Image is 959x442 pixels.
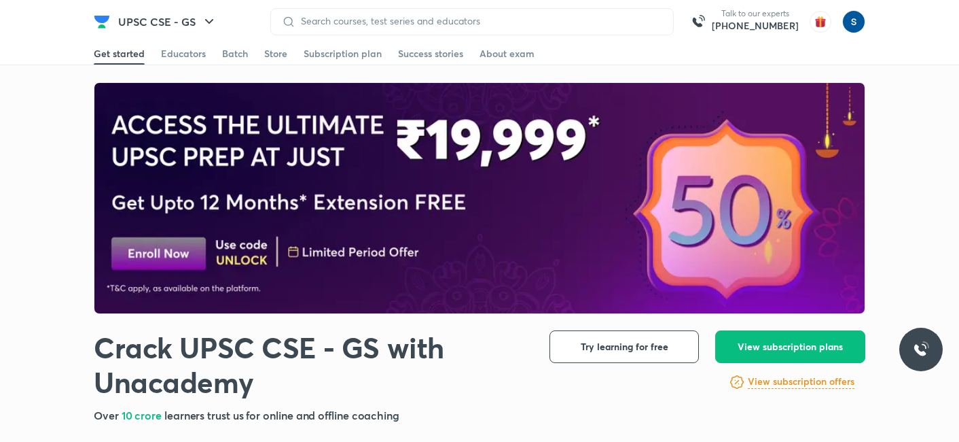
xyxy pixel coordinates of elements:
[581,340,668,354] span: Try learning for free
[748,374,854,390] a: View subscription offers
[712,19,799,33] a: [PHONE_NUMBER]
[842,10,865,33] img: simran kumari
[810,11,831,33] img: avatar
[122,408,164,422] span: 10 crore
[479,43,535,65] a: About exam
[94,330,528,400] h1: Crack UPSC CSE - GS with Unacademy
[549,330,699,363] button: Try learning for free
[304,47,382,61] div: Subscription plan
[94,408,122,422] span: Over
[304,43,382,65] a: Subscription plan
[94,47,145,61] div: Get started
[738,340,843,354] span: View subscription plans
[295,16,662,27] input: Search courses, test series and educators
[222,43,248,65] a: Batch
[748,375,854,389] h6: View subscription offers
[398,47,463,61] div: Success stories
[222,47,248,61] div: Batch
[161,43,206,65] a: Educators
[110,8,225,35] button: UPSC CSE - GS
[94,14,110,30] img: Company Logo
[712,8,799,19] p: Talk to our experts
[164,408,399,422] span: learners trust us for online and offline coaching
[94,43,145,65] a: Get started
[264,43,287,65] a: Store
[715,330,865,363] button: View subscription plans
[161,47,206,61] div: Educators
[685,8,712,35] img: call-us
[264,47,287,61] div: Store
[398,43,463,65] a: Success stories
[913,341,929,358] img: ttu
[479,47,535,61] div: About exam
